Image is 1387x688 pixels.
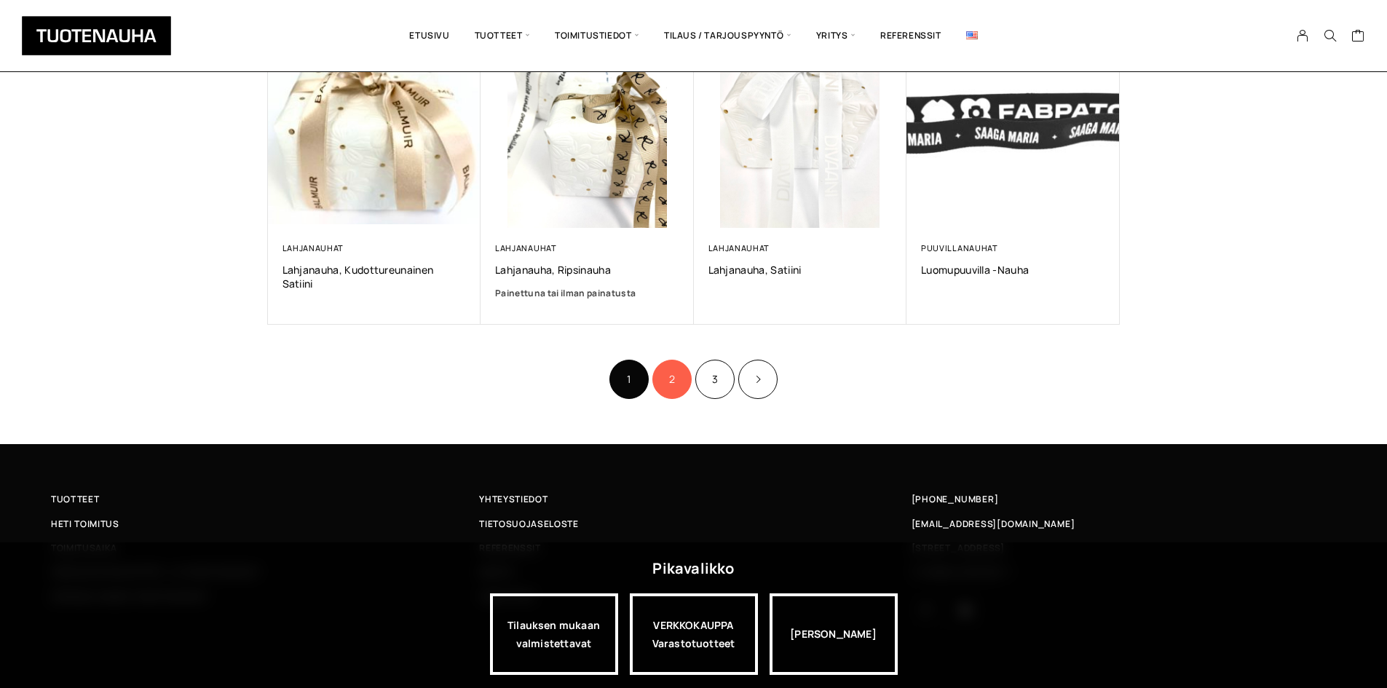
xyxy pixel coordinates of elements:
a: [PHONE_NUMBER] [912,491,999,507]
img: English [966,31,978,39]
img: Tuotenauha Oy [22,16,171,55]
a: Tietosuojaseloste [479,516,907,531]
a: Lahjanauha, ripsinauha [495,263,679,277]
span: Tietosuojaseloste [479,516,578,531]
a: Referenssit [868,11,954,60]
span: Yritys [804,11,868,60]
div: Pikavalikko [652,555,734,582]
a: Lahjanauhat [282,242,344,253]
span: Tilaus / Tarjouspyyntö [652,11,804,60]
a: Tilauksen mukaan valmistettavat [490,593,618,675]
span: Tuotteet [462,11,542,60]
a: Lahjanauhat [708,242,770,253]
span: Referenssit [479,540,540,555]
a: Tuotteet [51,491,479,507]
strong: Painettuna tai ilman painatusta [495,287,636,299]
span: Heti toimitus [51,516,119,531]
a: Sivu 3 [695,360,735,399]
a: Painettuna tai ilman painatusta [495,286,679,301]
nav: Product Pagination [268,357,1120,400]
a: Lahjanauha, satiini [708,263,893,277]
a: [EMAIL_ADDRESS][DOMAIN_NAME] [912,516,1075,531]
span: Yhteystiedot [479,491,548,507]
div: VERKKOKAUPPA Varastotuotteet [630,593,758,675]
a: Puuvillanauhat [921,242,998,253]
span: Toimitusaika [51,540,117,555]
a: Etusivu [397,11,462,60]
a: Toimitusaika [51,540,479,555]
a: Lahjanauha, kudottureunainen satiini [282,263,467,290]
span: Toimitustiedot [542,11,652,60]
span: [STREET_ADDRESS] [912,540,1005,555]
a: Luomupuuvilla -nauha [921,263,1105,277]
a: VERKKOKAUPPAVarastotuotteet [630,593,758,675]
span: Tuotteet [51,491,99,507]
span: Sivu 1 [609,360,649,399]
a: Yhteystiedot [479,491,907,507]
a: Cart [1351,28,1365,46]
button: Search [1316,29,1344,42]
a: Lahjanauhat [495,242,557,253]
a: Sivu 2 [652,360,692,399]
a: My Account [1289,29,1317,42]
a: Referenssit [479,540,907,555]
div: [PERSON_NAME] [770,593,898,675]
a: Heti toimitus [51,516,479,531]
